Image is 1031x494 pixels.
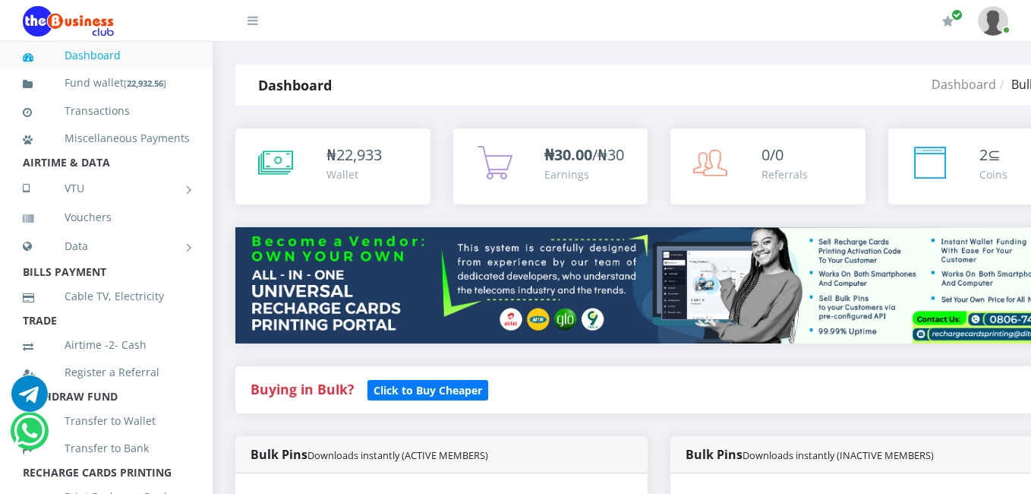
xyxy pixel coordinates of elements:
strong: Bulk Pins [251,446,488,463]
img: User [978,6,1008,36]
small: [ ] [124,78,166,89]
div: Earnings [544,166,624,182]
a: Click to Buy Cheaper [367,380,488,398]
b: ₦30.00 [544,144,592,165]
a: Register a Referral [23,355,190,390]
strong: Buying in Bulk? [251,380,354,398]
span: Renew/Upgrade Subscription [951,9,963,21]
a: Cable TV, Electricity [23,279,190,314]
div: Wallet [326,166,382,182]
b: 22,932.56 [127,78,163,89]
span: /₦30 [544,144,624,165]
a: 0/0 Referrals [670,128,865,204]
div: ₦ [326,144,382,166]
a: ₦30.00/₦30 Earnings [453,128,648,204]
a: Airtime -2- Cash [23,328,190,363]
small: Downloads instantly (INACTIVE MEMBERS) [743,448,934,462]
img: Logo [23,6,114,36]
div: Coins [979,166,1007,182]
a: Miscellaneous Payments [23,121,190,156]
small: Downloads instantly (ACTIVE MEMBERS) [307,448,488,462]
a: Dashboard [932,76,996,93]
a: ₦22,933 Wallet [235,128,430,204]
div: ⊆ [979,144,1007,166]
strong: Bulk Pins [686,446,934,463]
span: 0/0 [761,144,783,165]
div: Referrals [761,166,808,182]
a: Chat for support [14,424,45,449]
i: Renew/Upgrade Subscription [942,15,954,27]
a: Transactions [23,93,190,128]
a: Transfer to Bank [23,431,190,466]
a: VTU [23,169,190,207]
span: 22,933 [336,144,382,165]
a: Transfer to Wallet [23,404,190,439]
a: Vouchers [23,200,190,235]
strong: Dashboard [258,76,332,94]
a: Dashboard [23,38,190,73]
a: Fund wallet[22,932.56] [23,65,190,101]
a: Data [23,227,190,265]
b: Click to Buy Cheaper [374,383,482,397]
a: Chat for support [11,387,48,412]
span: 2 [979,144,988,165]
